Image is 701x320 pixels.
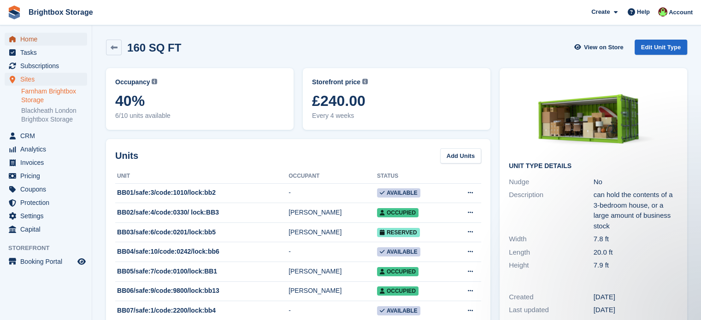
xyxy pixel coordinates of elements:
span: Invoices [20,156,76,169]
div: Length [509,247,594,258]
span: Available [377,188,420,198]
span: View on Store [584,43,624,52]
img: Marlena [658,7,667,17]
span: Account [669,8,693,17]
span: Tasks [20,46,76,59]
span: Reserved [377,228,420,237]
div: BB05/safe:7/code:0100/lock:BB1 [115,267,289,276]
span: Occupied [377,267,418,276]
a: menu [5,143,87,156]
div: No [594,177,678,187]
td: - [289,183,377,203]
div: 20.0 ft [594,247,678,258]
span: 6/10 units available [115,111,284,121]
span: Occupancy [115,77,150,87]
a: View on Store [573,40,627,55]
div: [DATE] [594,292,678,303]
span: Storefront price [312,77,360,87]
div: 7.9 ft [594,260,678,271]
div: BB02/safe:4/code:0330/ lock:BB3 [115,208,289,217]
span: Protection [20,196,76,209]
div: BB06/safe:9/code:9800/lock:bb13 [115,286,289,296]
a: Edit Unit Type [635,40,687,55]
div: Height [509,260,594,271]
a: Blackheath London Brightbox Storage [21,106,87,124]
a: menu [5,46,87,59]
a: menu [5,183,87,196]
div: Description [509,190,594,231]
span: Storefront [8,244,92,253]
img: icon-info-grey-7440780725fd019a000dd9b08b2336e03edf1995a4989e88bcd33f0948082b44.svg [362,79,368,84]
span: Pricing [20,169,76,182]
span: Available [377,247,420,256]
span: Analytics [20,143,76,156]
a: menu [5,129,87,142]
div: Nudge [509,177,594,187]
span: Help [637,7,650,17]
div: BB07/safe:1/code:2200/lock:bb4 [115,306,289,315]
span: Home [20,33,76,46]
div: Created [509,292,594,303]
div: BB04/safe:10/code:0242/lock:bb6 [115,247,289,256]
span: Coupons [20,183,76,196]
h2: 160 SQ FT [127,41,181,54]
span: Occupied [377,208,418,217]
a: menu [5,33,87,46]
div: can hold the contents of a 3-bedroom house, or a large amount of business stock [594,190,678,231]
span: £240.00 [312,93,481,109]
a: menu [5,196,87,209]
a: menu [5,255,87,268]
div: Width [509,234,594,244]
a: menu [5,209,87,222]
th: Status [377,169,449,184]
a: Preview store [76,256,87,267]
a: menu [5,156,87,169]
a: Add Units [440,148,481,163]
span: Settings [20,209,76,222]
div: [DATE] [594,305,678,315]
span: Booking Portal [20,255,76,268]
span: Occupied [377,286,418,296]
img: icon-info-grey-7440780725fd019a000dd9b08b2336e03edf1995a4989e88bcd33f0948082b44.svg [152,79,157,84]
a: menu [5,169,87,182]
a: Farnham Brightbox Storage [21,87,87,105]
div: [PERSON_NAME] [289,208,377,217]
div: [PERSON_NAME] [289,267,377,276]
div: [PERSON_NAME] [289,286,377,296]
span: Subscriptions [20,59,76,72]
div: Last updated [509,305,594,315]
span: Sites [20,73,76,86]
th: Unit [115,169,289,184]
span: Every 4 weeks [312,111,481,121]
div: [PERSON_NAME] [289,227,377,237]
span: Available [377,306,420,315]
div: 7.8 ft [594,234,678,244]
a: menu [5,223,87,236]
div: BB01/safe:3/code:1010/lock:bb2 [115,188,289,198]
span: CRM [20,129,76,142]
div: BB03/safe:6/code:0201/lock:bb5 [115,227,289,237]
a: Brightbox Storage [25,5,97,20]
span: Capital [20,223,76,236]
td: - [289,242,377,262]
th: Occupant [289,169,377,184]
a: menu [5,73,87,86]
img: stora-icon-8386f47178a22dfd0bd8f6a31ec36ba5ce8667c1dd55bd0f319d3a0aa187defe.svg [7,6,21,19]
img: BBS-160sqf-0170.png [524,77,663,155]
a: menu [5,59,87,72]
span: Create [591,7,610,17]
h2: Unit Type details [509,163,678,170]
span: 40% [115,93,284,109]
h2: Units [115,149,138,163]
